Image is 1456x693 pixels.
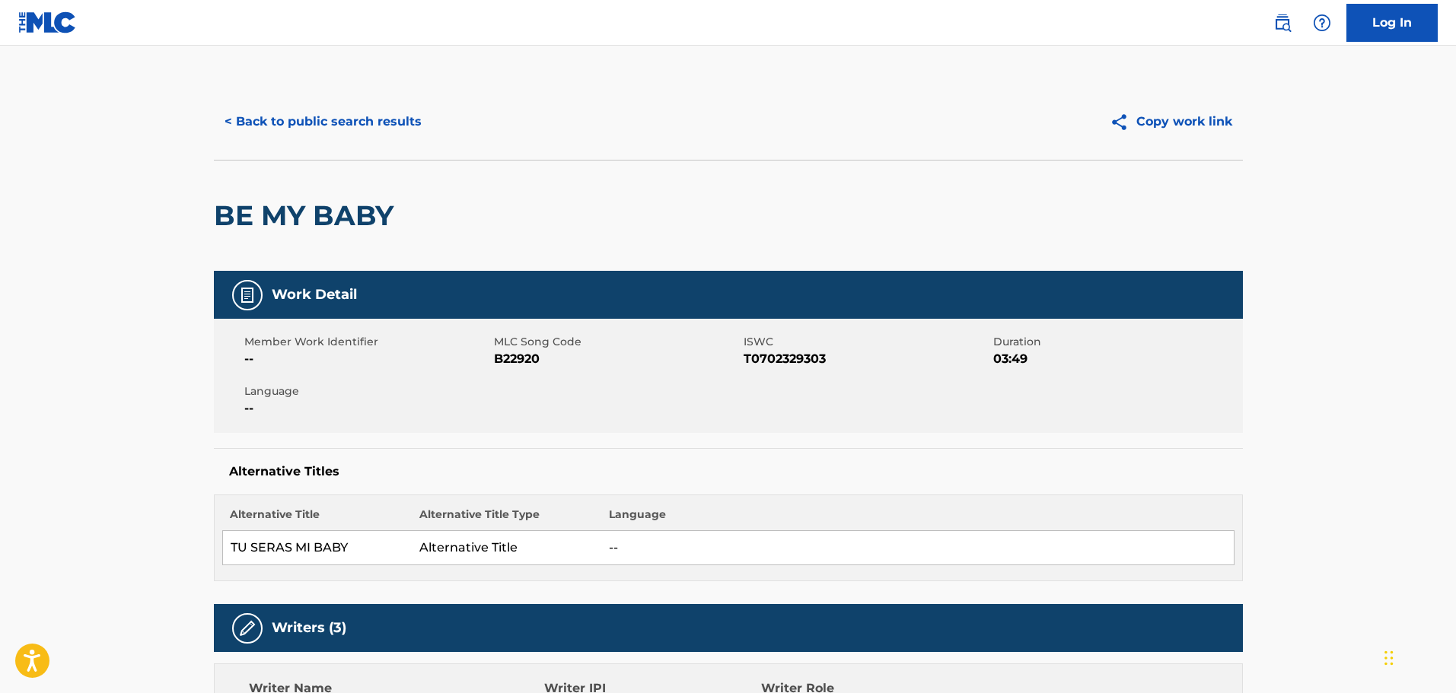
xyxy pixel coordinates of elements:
[244,383,490,399] span: Language
[1307,8,1337,38] div: Help
[601,507,1234,531] th: Language
[18,11,77,33] img: MLC Logo
[601,531,1234,565] td: --
[229,464,1228,479] h5: Alternative Titles
[744,334,989,350] span: ISWC
[993,334,1239,350] span: Duration
[744,350,989,368] span: T0702329303
[993,350,1239,368] span: 03:49
[1313,14,1331,32] img: help
[238,286,256,304] img: Work Detail
[1380,620,1456,693] iframe: Chat Widget
[272,619,346,637] h5: Writers (3)
[1384,635,1394,681] div: Drag
[244,350,490,368] span: --
[272,286,357,304] h5: Work Detail
[222,531,412,565] td: TU SERAS MI BABY
[214,103,432,141] button: < Back to public search results
[1110,113,1136,132] img: Copy work link
[214,199,401,233] h2: BE MY BABY
[1099,103,1243,141] button: Copy work link
[1346,4,1438,42] a: Log In
[1273,14,1292,32] img: search
[222,507,412,531] th: Alternative Title
[238,619,256,637] img: Writers
[1267,8,1298,38] a: Public Search
[494,350,740,368] span: B22920
[494,334,740,350] span: MLC Song Code
[412,531,601,565] td: Alternative Title
[244,334,490,350] span: Member Work Identifier
[412,507,601,531] th: Alternative Title Type
[244,399,490,418] span: --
